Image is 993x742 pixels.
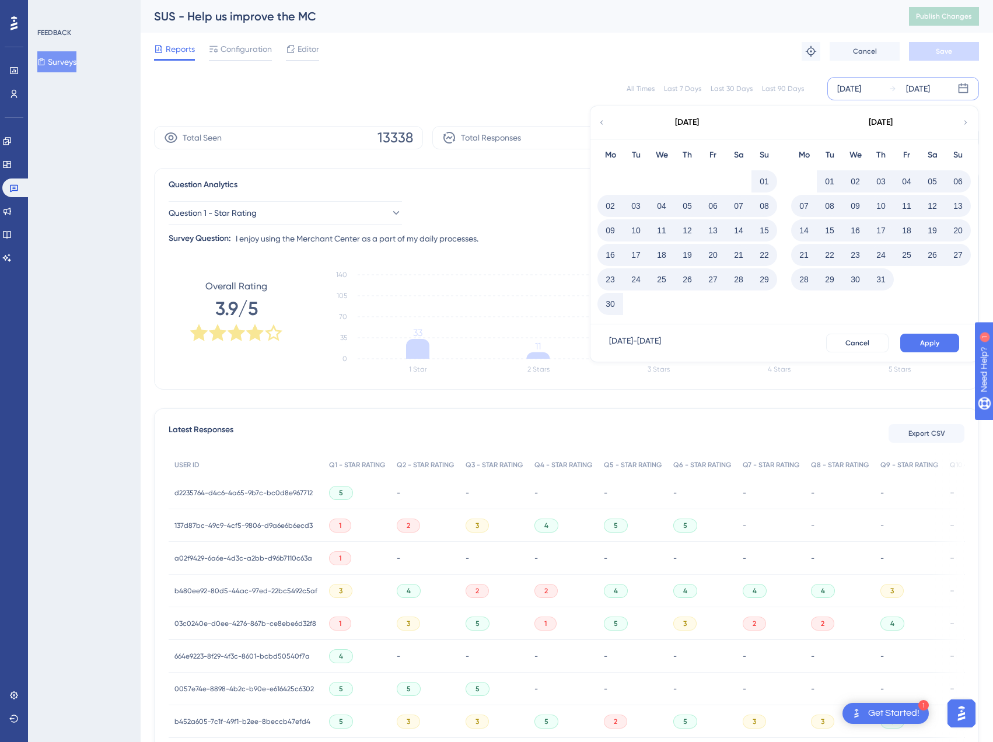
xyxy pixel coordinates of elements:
[626,196,646,216] button: 03
[880,684,884,694] span: -
[544,717,548,726] span: 5
[461,131,521,145] span: Total Responses
[397,488,400,498] span: -
[466,460,523,470] span: Q3 - STAR RATING
[37,51,76,72] button: Surveys
[909,7,979,26] button: Publish Changes
[81,6,85,15] div: 1
[762,84,804,93] div: Last 90 Days
[820,220,840,240] button: 15
[948,196,968,216] button: 13
[794,196,814,216] button: 07
[174,684,314,694] span: 0057e74e-8898-4b2c-b90e-e616425c6302
[466,652,469,661] span: -
[871,196,891,216] button: 10
[337,292,347,300] tspan: 105
[677,220,697,240] button: 12
[336,271,347,279] tspan: 140
[648,365,670,373] text: 3 Stars
[820,245,840,265] button: 22
[600,220,620,240] button: 09
[754,220,774,240] button: 15
[604,460,662,470] span: Q5 - STAR RATING
[600,196,620,216] button: 02
[794,269,814,289] button: 28
[845,220,865,240] button: 16
[626,245,646,265] button: 17
[377,128,413,147] span: 13338
[544,521,548,530] span: 4
[236,232,478,246] span: I enjoy using the Merchant Center as a part of my daily processes.
[880,554,884,563] span: -
[652,269,672,289] button: 25
[845,196,865,216] button: 09
[154,8,880,24] div: SUS - Help us improve the MC
[169,423,233,444] span: Latest Responses
[753,586,757,596] span: 4
[475,586,479,596] span: 2
[604,488,607,498] span: -
[169,178,237,192] span: Question Analytics
[614,717,617,726] span: 2
[683,619,687,628] span: 3
[906,82,930,96] div: [DATE]
[889,365,911,373] text: 5 Stars
[215,296,258,321] span: 3.9/5
[600,294,620,314] button: 30
[948,171,968,191] button: 06
[614,619,618,628] span: 5
[837,82,861,96] div: [DATE]
[169,206,257,220] span: Question 1 - Star Rating
[466,554,469,563] span: -
[677,245,697,265] button: 19
[754,196,774,216] button: 08
[407,619,410,628] span: 3
[27,3,73,17] span: Need Help?
[869,116,893,129] div: [DATE]
[794,245,814,265] button: 21
[753,619,756,628] span: 2
[169,201,402,225] button: Question 1 - Star Rating
[534,684,538,694] span: -
[948,220,968,240] button: 20
[754,171,774,191] button: 01
[871,245,891,265] button: 24
[413,327,422,338] tspan: 33
[627,84,655,93] div: All Times
[475,717,479,726] span: 3
[597,148,623,162] div: Mo
[339,619,341,628] span: 1
[221,42,272,56] span: Configuration
[729,220,749,240] button: 14
[339,684,343,694] span: 5
[475,684,480,694] span: 5
[845,171,865,191] button: 02
[674,148,700,162] div: Th
[908,429,945,438] span: Export CSV
[623,148,649,162] div: Tu
[407,521,410,530] span: 2
[811,521,814,530] span: -
[174,717,310,726] span: b452a605-7c1f-49f1-b2ee-8beccb47efd4
[743,684,746,694] span: -
[675,116,699,129] div: [DATE]
[845,338,869,348] span: Cancel
[729,269,749,289] button: 28
[817,148,842,162] div: Tu
[948,245,968,265] button: 27
[339,521,341,530] span: 1
[544,619,547,628] span: 1
[853,47,877,56] span: Cancel
[475,521,479,530] span: 3
[339,652,343,661] span: 4
[880,521,884,530] span: -
[466,488,469,498] span: -
[527,365,550,373] text: 2 Stars
[652,196,672,216] button: 04
[604,554,607,563] span: -
[409,365,427,373] text: 1 Star
[397,554,400,563] span: -
[174,586,317,596] span: b480ee92-80d5-44ac-97ed-22bc5492c5af
[880,488,884,498] span: -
